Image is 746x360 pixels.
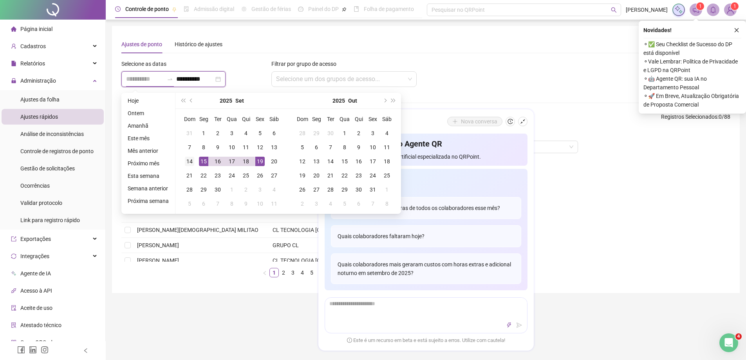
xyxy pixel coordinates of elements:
td: 2025-10-05 [182,197,197,211]
div: Qual a média de horas extras de todos os colaboradores esse mês? [331,197,521,219]
div: 4 [241,128,251,138]
td: 2025-11-01 [380,183,394,197]
div: 24 [368,171,378,180]
a: 1 [270,268,278,277]
td: 2025-10-11 [267,197,281,211]
td: 2025-10-01 [225,183,239,197]
button: month panel [348,93,357,109]
span: Ocorrências [20,183,50,189]
th: Qua [338,112,352,126]
td: 2025-09-01 [197,126,211,140]
span: to [167,76,173,82]
div: 16 [213,157,222,166]
span: Atestado técnico [20,322,61,328]
td: 2025-10-13 [309,154,323,168]
td: 2025-10-10 [253,197,267,211]
span: Registros Selecionados [661,114,717,120]
span: Dados do seu DP [331,184,521,192]
td: 2025-09-26 [253,168,267,183]
div: 9 [213,143,222,152]
span: Controle de registros de ponto [20,148,94,154]
div: 1 [227,185,237,194]
td: 2025-10-21 [323,168,338,183]
td: 2025-10-04 [267,183,281,197]
td: 2025-10-03 [253,183,267,197]
li: Esta semana [125,171,172,181]
div: 8 [199,143,208,152]
span: book [354,6,359,12]
td: 2025-09-13 [267,140,281,154]
span: ⚬ 🤖 Agente QR: sua IA no Departamento Pessoal [643,74,741,92]
td: 2025-09-22 [197,168,211,183]
li: 4 [298,268,307,277]
td: 2025-10-04 [380,126,394,140]
div: 29 [199,185,208,194]
span: file [11,61,16,66]
td: 2025-09-19 [253,154,267,168]
td: 2025-10-08 [225,197,239,211]
div: 3 [227,128,237,138]
div: 2 [298,199,307,208]
li: Hoje [125,96,172,105]
a: 5 [307,268,316,277]
td: 2025-09-07 [182,140,197,154]
span: 1 [733,4,736,9]
th: Ter [323,112,338,126]
div: 21 [185,171,194,180]
td: 2025-09-10 [225,140,239,154]
td: 2025-10-03 [366,126,380,140]
button: Nova conversa [447,117,502,126]
div: 11 [382,143,392,152]
div: 25 [241,171,251,180]
span: swap-right [167,76,173,82]
div: 8 [382,199,392,208]
td: 2025-09-06 [267,126,281,140]
span: clock-circle [115,6,121,12]
span: Folha de pagamento [364,6,414,12]
div: 3 [255,185,265,194]
a: 2 [279,268,288,277]
div: 30 [326,128,335,138]
div: 6 [199,199,208,208]
div: 27 [312,185,321,194]
td: 2025-09-09 [211,140,225,154]
span: lock [11,78,16,83]
td: 2025-10-24 [366,168,380,183]
th: Qui [239,112,253,126]
span: Gestão de férias [251,6,291,12]
li: Página anterior [260,268,269,277]
span: bell [710,6,717,13]
div: 26 [255,171,265,180]
button: thunderbolt [504,320,514,330]
div: 5 [340,199,349,208]
span: qrcode [11,340,16,345]
td: 2025-10-08 [338,140,352,154]
span: Validar protocolo [20,200,62,206]
th: Sáb [267,112,281,126]
td: 2025-09-03 [225,126,239,140]
div: 20 [269,157,279,166]
button: month panel [235,93,244,109]
div: 3 [368,128,378,138]
sup: 1 [696,2,704,10]
div: 18 [241,157,251,166]
div: 23 [354,171,363,180]
span: Exportações [20,236,51,242]
iframe: Intercom live chat [719,333,738,352]
button: prev-year [187,93,196,109]
span: Este é um recurso em beta e está sujeito a erros. Utilize com cautela! [347,336,505,344]
th: Qui [352,112,366,126]
th: Dom [182,112,197,126]
div: 14 [326,157,335,166]
span: 4 [735,333,742,340]
td: 2025-11-06 [352,197,366,211]
div: 19 [255,157,265,166]
div: 31 [185,128,194,138]
td: 2025-10-16 [352,154,366,168]
div: 12 [255,143,265,152]
span: [PERSON_NAME][DEMOGRAPHIC_DATA] MILITAO [137,227,258,233]
span: notification [692,6,699,13]
span: Ajustes rápidos [20,114,58,120]
span: Novidades ! [643,26,672,34]
span: [PERSON_NAME] [137,257,179,264]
